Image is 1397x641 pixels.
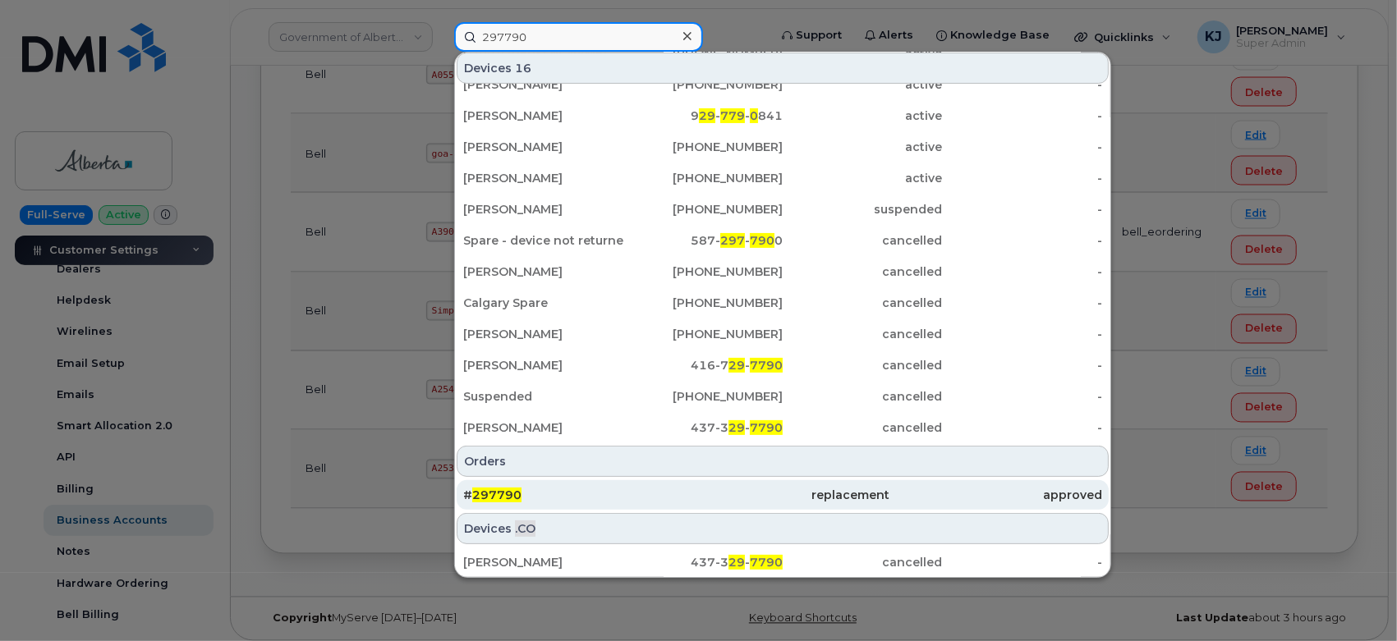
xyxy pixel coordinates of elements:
[623,263,784,280] div: [PHONE_NUMBER]
[943,554,1103,570] div: -
[463,108,623,124] div: [PERSON_NAME]
[472,488,522,502] span: 297790
[783,170,943,186] div: active
[943,76,1103,93] div: -
[463,201,623,217] div: [PERSON_NAME]
[457,257,1109,286] a: [PERSON_NAME][PHONE_NUMBER]cancelled-
[623,326,784,342] div: [PHONE_NUMBER]
[457,53,1109,84] div: Devices
[457,382,1109,411] a: Suspended[PHONE_NUMBER]cancelled-
[457,288,1109,318] a: Calgary Spare[PHONE_NUMBER]cancelled-
[457,513,1109,544] div: Devices
[463,139,623,155] div: [PERSON_NAME]
[463,357,623,373] div: [PERSON_NAME]
[623,76,784,93] div: [PHONE_NUMBER]
[463,76,623,93] div: [PERSON_NAME]
[623,232,784,249] div: 587- - 0
[623,419,784,436] div: 437-3 -
[750,555,783,570] span: 7790
[943,357,1103,373] div: -
[623,554,784,570] div: 437-3 -
[943,201,1103,217] div: -
[783,232,943,249] div: cancelled
[889,487,1102,503] div: approved
[457,319,1109,349] a: [PERSON_NAME][PHONE_NUMBER]cancelled-
[943,326,1103,342] div: -
[943,263,1103,280] div: -
[783,139,943,155] div: active
[463,232,623,249] div: Spare - device not returned SD#94438
[457,226,1109,255] a: Spare - device not returned SD#94438587-297-7900cancelled-
[623,170,784,186] div: [PHONE_NUMBER]
[720,108,745,123] span: 779
[728,358,745,373] span: 29
[750,358,783,373] span: 7790
[457,480,1109,510] a: #297790replacementapproved
[623,357,784,373] div: 416-7 -
[463,419,623,436] div: [PERSON_NAME]
[750,233,774,248] span: 790
[457,195,1109,224] a: [PERSON_NAME][PHONE_NUMBER]suspended-
[783,76,943,93] div: active
[943,108,1103,124] div: -
[699,108,715,123] span: 29
[457,446,1109,477] div: Orders
[463,263,623,280] div: [PERSON_NAME]
[943,170,1103,186] div: -
[457,101,1109,130] a: [PERSON_NAME]929-779-0841active-
[623,108,784,124] div: 9 - - 841
[457,163,1109,193] a: [PERSON_NAME][PHONE_NUMBER]active-
[783,263,943,280] div: cancelled
[515,60,531,76] span: 16
[783,554,943,570] div: cancelled
[943,295,1103,311] div: -
[943,388,1103,405] div: -
[720,233,745,248] span: 297
[783,326,943,342] div: cancelled
[623,139,784,155] div: [PHONE_NUMBER]
[943,232,1103,249] div: -
[623,201,784,217] div: [PHONE_NUMBER]
[750,108,758,123] span: 0
[457,132,1109,162] a: [PERSON_NAME][PHONE_NUMBER]active-
[463,326,623,342] div: [PERSON_NAME]
[783,357,943,373] div: cancelled
[623,388,784,405] div: [PHONE_NUMBER]
[783,419,943,436] div: cancelled
[457,547,1109,577] a: [PERSON_NAME]437-329-7790cancelled-
[463,554,623,570] div: [PERSON_NAME]
[457,350,1109,380] a: [PERSON_NAME]416-729-7790cancelled-
[457,413,1109,442] a: [PERSON_NAME]437-329-7790cancelled-
[457,70,1109,99] a: [PERSON_NAME][PHONE_NUMBER]active-
[728,555,745,570] span: 29
[728,420,745,435] span: 29
[783,108,943,124] div: active
[943,419,1103,436] div: -
[515,520,535,537] span: .CO
[463,487,676,503] div: #
[463,170,623,186] div: [PERSON_NAME]
[623,295,784,311] div: [PHONE_NUMBER]
[463,295,623,311] div: Calgary Spare
[750,420,783,435] span: 7790
[783,388,943,405] div: cancelled
[463,388,623,405] div: Suspended
[943,139,1103,155] div: -
[783,295,943,311] div: cancelled
[783,201,943,217] div: suspended
[454,22,703,52] input: Find something...
[676,487,889,503] div: replacement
